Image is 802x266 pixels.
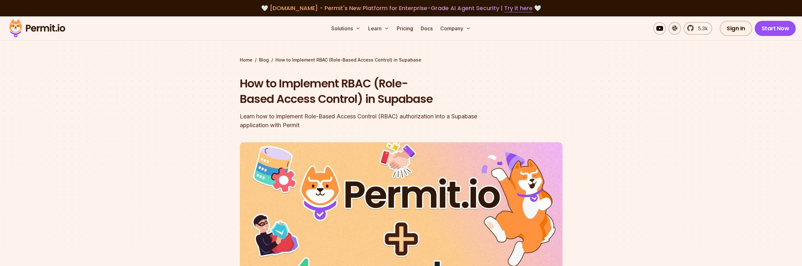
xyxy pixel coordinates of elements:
a: Pricing [394,22,416,35]
a: Home [240,57,252,63]
a: Sign In [720,21,752,36]
button: Solutions [329,22,363,35]
div: 🤍 🤍 [15,4,787,13]
h1: How to Implement RBAC (Role-Based Access Control) in Supabase [240,76,482,107]
a: Docs [418,22,435,35]
div: / / [240,57,563,63]
button: Learn [366,22,392,35]
a: Try it here [504,4,533,12]
button: Company [438,22,473,35]
div: Learn how to implement Role-Based Access Control (RBAC) authorization into a Supabase application... [240,112,482,130]
span: 5.3k [694,25,708,32]
a: 5.3k [684,22,712,35]
img: Permit logo [6,18,68,39]
a: Blog [259,57,269,63]
span: [DOMAIN_NAME] - Permit's New Platform for Enterprise-Grade AI Agent Security | [270,4,533,12]
a: Start Now [755,21,796,36]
